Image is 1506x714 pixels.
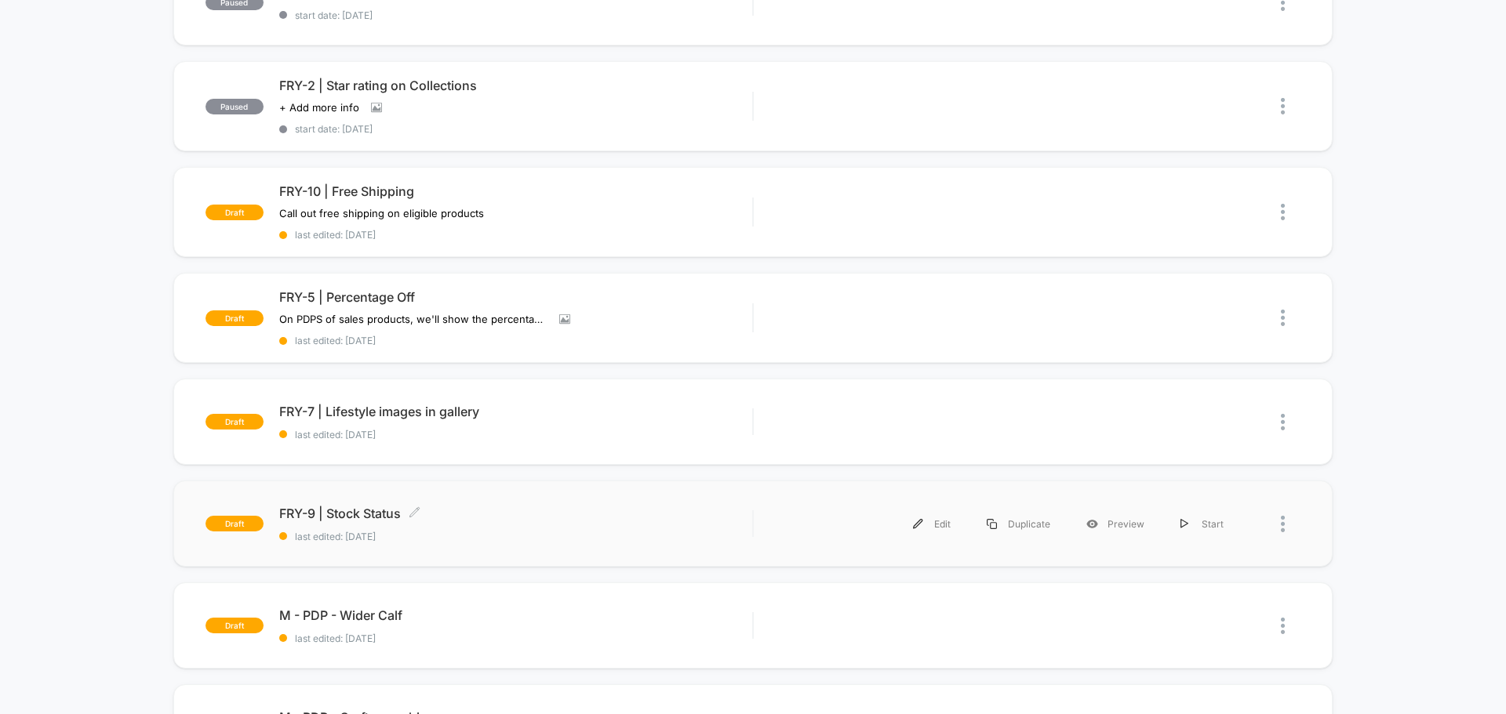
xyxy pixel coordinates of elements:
span: Call out free shipping on eligible products [279,207,484,219]
span: draft [206,310,264,326]
div: Duplicate [969,506,1068,542]
span: FRY-10 | Free Shipping [279,183,752,199]
span: + Add more info [279,101,359,114]
img: menu [1180,519,1188,529]
span: FRY-5 | Percentage Off [279,289,752,305]
span: start date: [DATE] [279,123,752,135]
img: close [1281,310,1285,326]
span: last edited: [DATE] [279,632,752,644]
span: M - PDP - Wider Calf [279,607,752,623]
img: close [1281,516,1285,532]
span: FRY-9 | Stock Status [279,506,752,521]
div: Start [1162,506,1242,542]
div: Edit [895,506,969,542]
img: close [1281,204,1285,220]
img: menu [987,519,997,529]
img: close [1281,98,1285,114]
span: draft [206,618,264,633]
img: menu [913,519,923,529]
span: FRY-2 | Star rating on Collections [279,78,752,93]
span: FRY-7 | Lifestyle images in gallery [279,404,752,419]
span: last edited: [DATE] [279,429,752,440]
span: last edited: [DATE] [279,335,752,346]
span: last edited: [DATE] [279,229,752,241]
span: draft [206,516,264,531]
div: Preview [1068,506,1162,542]
span: last edited: [DATE] [279,531,752,542]
span: draft [206,414,264,429]
img: close [1281,414,1285,430]
span: paused [206,99,264,114]
span: start date: [DATE] [279,9,752,21]
span: draft [206,205,264,220]
span: On PDPS of sales products, we'll show the percentage off next to the strikethrough price [279,313,547,325]
img: close [1281,618,1285,634]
